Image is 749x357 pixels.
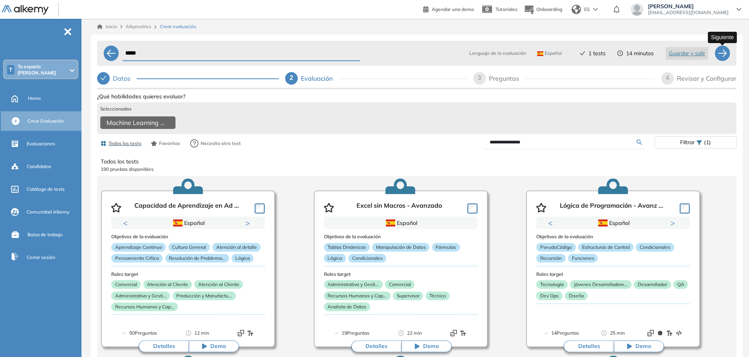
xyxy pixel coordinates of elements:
span: Seleccionados [100,105,132,112]
p: Pensamiento Crítico [111,254,163,263]
span: ES [584,6,590,13]
p: Fórmulas [432,243,460,252]
p: Siguiente [711,33,734,42]
span: clock-circle [617,51,623,56]
p: Tecnología [536,280,567,289]
p: Supervisor [393,292,423,300]
span: check [100,75,107,81]
img: ESP [173,219,183,227]
p: Comercial [111,280,141,289]
div: 2Evaluación [285,72,467,85]
span: check [580,51,585,56]
h3: Roles target [324,272,478,277]
p: Atención al Cliente [143,280,192,289]
span: 4 [666,74,669,81]
h3: Roles target [111,272,265,277]
span: Favoritos [159,140,180,147]
div: Widget de chat [608,266,749,357]
span: 12 min [194,329,209,337]
p: Manipulación de Datos [372,243,429,252]
span: Bolsa de trabajo [27,231,63,238]
p: Recursos Humanos y Cap... [324,292,391,300]
span: Demo [423,343,439,350]
button: 1 [604,229,613,230]
button: Detalles [351,341,402,352]
button: Necesito otro test [186,136,244,151]
p: Técnico [426,292,450,300]
p: 190 pruebas disponibles [101,166,733,173]
span: ¿Qué habilidades quieres evaluar? [97,92,185,101]
p: Recursos Humanos y Cap... [111,303,178,311]
p: PseudoCódigo [536,243,575,252]
h3: Objetivos de la evaluación [111,234,265,239]
span: Guardar y salir [669,49,705,58]
button: Next [670,219,678,227]
p: Administrativo y Gesti... [324,280,383,289]
iframe: Chat Widget [608,266,749,357]
img: ESP [598,219,608,227]
p: Todos los tests [101,158,733,166]
span: 1 tests [588,49,606,58]
span: 50 Preguntas [129,329,157,337]
span: Crear evaluación [160,23,196,30]
p: Lógica de Programación - Avanz ... [560,202,663,214]
p: Condicionales [348,254,386,263]
img: world [572,5,581,14]
p: Resolución de Problema... [165,254,229,263]
p: Lógica [324,254,346,263]
p: Atención al Cliente [194,280,243,289]
span: Tutoriales [496,6,517,12]
button: 2 [191,229,197,230]
p: Aprendizaje Continuo [111,243,166,252]
span: T [9,67,13,73]
button: 2 [616,229,622,230]
span: Alkymetrics [126,24,151,29]
p: Cultura General [168,243,210,252]
p: Capacidad de Aprendizaje en Ad ... [134,202,239,214]
span: Comunidad Alkemy [27,208,69,216]
img: Logo [2,5,49,15]
button: Todos los tests [97,137,145,150]
span: Cerrar sesión [27,254,55,261]
span: Onboarding [536,6,562,12]
p: Analista de Datos [324,303,370,311]
span: Español [537,50,562,56]
button: Favoritos [148,137,183,150]
span: 22 min [407,329,422,337]
p: Jóvenes Desarrolladore... [570,280,631,289]
button: Demo [189,341,239,352]
span: Agendar una demo [432,6,474,12]
div: Datos [97,72,279,85]
button: Onboarding [524,1,562,18]
p: Excel sin Macros - Avanzado [356,202,442,214]
span: Demo [210,343,226,350]
div: Revisar y Configurar [677,72,736,85]
button: Detalles [139,341,189,352]
a: Agendar una demo [423,4,474,13]
div: Datos [113,72,137,85]
img: Format test logo [247,330,253,336]
span: 2 [290,74,293,81]
button: Next [245,219,253,227]
span: Necesito otro test [201,140,241,147]
span: Machine Learning - Básico [107,118,166,127]
span: 14 Preguntas [551,329,579,337]
div: 3Preguntas [473,72,655,85]
button: Previous [548,219,556,227]
span: [EMAIL_ADDRESS][DOMAIN_NAME] [648,9,729,16]
div: Español [139,219,237,227]
div: 4Revisar y Configurar [661,72,736,85]
p: Lógica [232,254,253,263]
div: Español [352,219,450,227]
span: 14 minutos [626,49,654,58]
span: Catálogo de tests [27,186,65,193]
img: ESP [386,219,395,227]
span: (1) [704,137,711,148]
p: Comercial [385,280,414,289]
span: Tu espacio [PERSON_NAME] [18,63,68,76]
p: Administrativo y Gesti... [111,292,170,300]
p: Dev Ops [536,292,562,300]
div: Español [564,219,662,227]
p: Estructuras de Control [578,243,633,252]
p: Tablas Dinámicas [324,243,370,252]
